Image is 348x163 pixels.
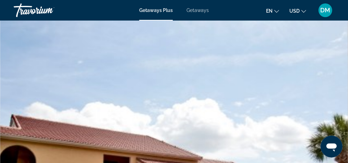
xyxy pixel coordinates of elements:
[321,7,331,14] span: DM
[289,8,300,14] span: USD
[266,6,279,16] button: Change language
[187,8,209,13] a: Getaways
[316,3,334,17] button: User Menu
[321,136,343,158] iframe: Button to launch messaging window
[289,6,306,16] button: Change currency
[139,8,173,13] a: Getaways Plus
[14,1,82,19] a: Travorium
[266,8,273,14] span: en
